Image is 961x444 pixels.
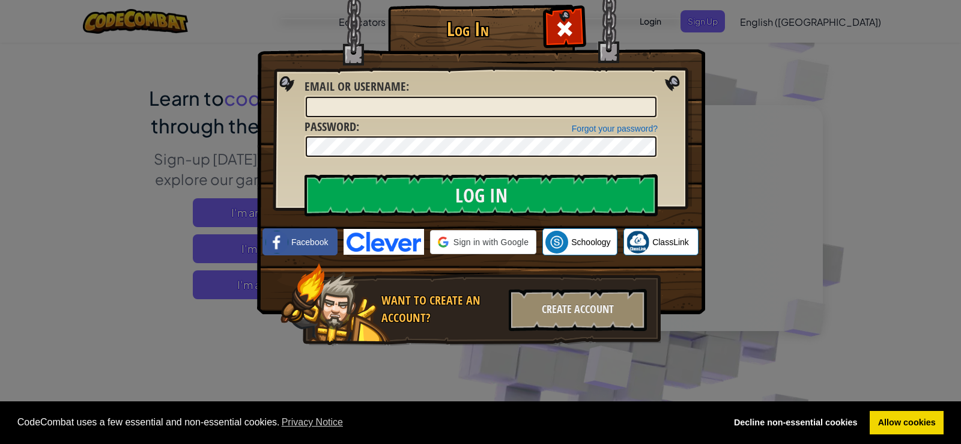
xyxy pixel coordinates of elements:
a: Forgot your password? [572,124,658,133]
span: Email or Username [305,78,406,94]
div: Sign in with Google [430,230,536,254]
span: CodeCombat uses a few essential and non-essential cookies. [17,413,717,431]
a: learn more about cookies [280,413,345,431]
div: Create Account [509,289,647,331]
img: facebook_small.png [265,231,288,254]
img: classlink-logo-small.png [626,231,649,254]
span: Sign in with Google [453,236,529,248]
span: Password [305,118,356,135]
input: Log In [305,174,658,216]
img: clever-logo-blue.png [344,229,424,255]
div: Want to create an account? [381,292,502,326]
label: : [305,118,359,136]
label: : [305,78,409,96]
span: Schoology [571,236,610,248]
img: schoology.png [545,231,568,254]
a: deny cookies [726,411,866,435]
a: allow cookies [870,411,944,435]
span: ClassLink [652,236,689,248]
span: Facebook [291,236,328,248]
h1: Log In [391,19,544,40]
